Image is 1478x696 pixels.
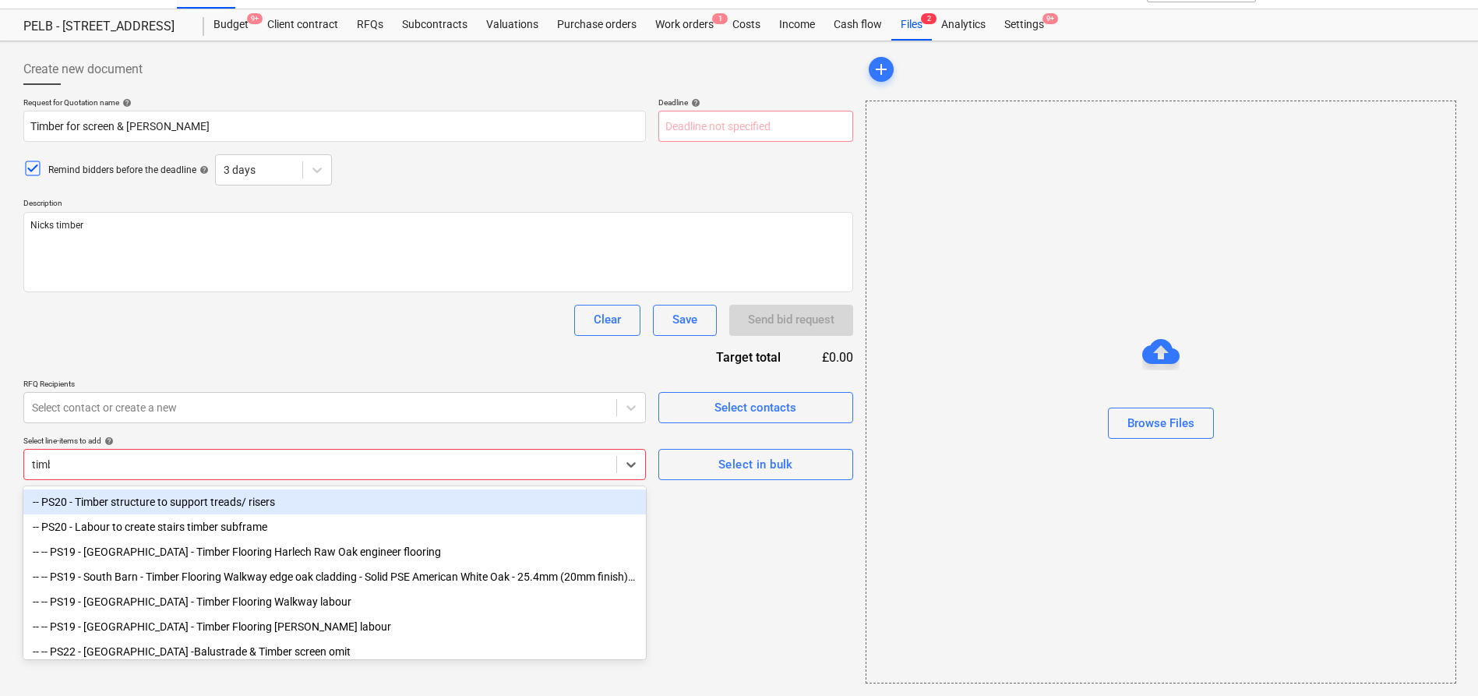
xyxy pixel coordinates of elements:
[548,9,646,41] a: Purchase orders
[347,9,393,41] a: RFQs
[23,111,646,142] input: Document name
[891,9,932,41] div: Files
[23,639,646,664] div: -- -- PS22 - [GEOGRAPHIC_DATA] -Balustrade & Timber screen omit
[23,60,143,79] span: Create new document
[204,9,258,41] a: Budget9+
[658,449,853,480] button: Select in bulk
[806,348,853,366] div: £0.00
[23,97,646,108] div: Request for Quotation name
[101,436,114,446] span: help
[23,614,646,639] div: -- -- PS19 - South Barn - Timber Flooring Stringer labour
[119,98,132,108] span: help
[824,9,891,41] a: Cash flow
[891,9,932,41] a: Files2
[393,9,477,41] a: Subcontracts
[204,9,258,41] div: Budget
[658,111,853,142] input: Deadline not specified
[594,309,621,330] div: Clear
[646,9,723,41] a: Work orders1
[23,539,646,564] div: -- -- PS19 - [GEOGRAPHIC_DATA] - Timber Flooring Harlech Raw Oak engineer flooring
[574,305,640,336] button: Clear
[866,101,1456,684] div: Browse Files
[712,13,728,24] span: 1
[23,198,853,211] p: Description
[23,539,646,564] div: -- -- PS19 - South Barn - Timber Flooring Harlech Raw Oak engineer flooring
[1127,413,1194,433] div: Browse Files
[247,13,263,24] span: 9+
[872,60,891,79] span: add
[932,9,995,41] a: Analytics
[658,392,853,423] button: Select contacts
[23,639,646,664] div: -- -- PS22 - South Barn -Balustrade & Timber screen omit
[23,436,646,446] div: Select line-items to add
[477,9,548,41] a: Valuations
[651,348,806,366] div: Target total
[23,589,646,614] div: -- -- PS19 - South Barn - Timber Flooring Walkway labour
[23,489,646,514] div: -- PS20 - Timber structure to support treads/ risers
[770,9,824,41] a: Income
[23,589,646,614] div: -- -- PS19 - [GEOGRAPHIC_DATA] - Timber Flooring Walkway labour
[995,9,1053,41] a: Settings9+
[718,454,793,475] div: Select in bulk
[196,165,209,175] span: help
[23,514,646,539] div: -- PS20 - Labour to create stairs timber subframe
[48,164,209,177] div: Remind bidders before the deadline
[1042,13,1058,24] span: 9+
[658,97,853,108] div: Deadline
[688,98,700,108] span: help
[921,13,937,24] span: 2
[653,305,717,336] button: Save
[672,309,697,330] div: Save
[646,9,723,41] div: Work orders
[995,9,1053,41] div: Settings
[23,614,646,639] div: -- -- PS19 - [GEOGRAPHIC_DATA] - Timber Flooring [PERSON_NAME] labour
[1108,408,1214,439] button: Browse Files
[723,9,770,41] a: Costs
[23,564,646,589] div: -- -- PS19 - South Barn - Timber Flooring Walkway edge oak cladding - Solid PSE American White Oa...
[714,397,796,418] div: Select contacts
[23,212,853,292] textarea: Nicks timber
[23,19,185,35] div: PELB - [STREET_ADDRESS]
[258,9,347,41] a: Client contract
[23,379,646,392] p: RFQ Recipients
